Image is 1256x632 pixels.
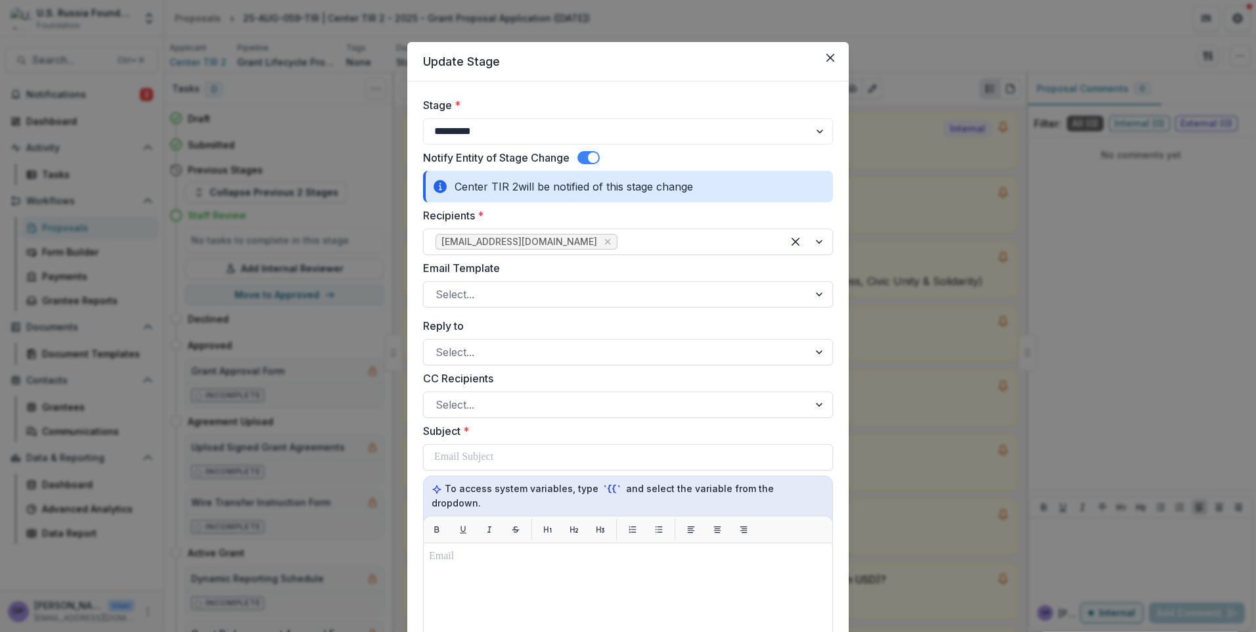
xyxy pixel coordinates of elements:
[537,519,558,540] button: H1
[601,235,614,248] div: Remove mukhina@ti-russia.org
[601,482,623,496] code: `{{`
[453,519,474,540] button: Underline
[423,97,825,113] label: Stage
[423,208,825,223] label: Recipients
[590,519,611,540] button: H3
[423,171,833,202] div: Center TIR 2 will be notified of this stage change
[785,231,806,252] div: Clear selected options
[820,47,841,68] button: Close
[423,423,825,439] label: Subject
[564,519,585,540] button: H2
[426,519,447,540] button: Bold
[423,260,825,276] label: Email Template
[648,519,669,540] button: List
[681,519,702,540] button: Align left
[423,150,570,166] label: Notify Entity of Stage Change
[441,237,597,248] span: [EMAIL_ADDRESS][DOMAIN_NAME]
[733,519,754,540] button: Align right
[622,519,643,540] button: List
[479,519,500,540] button: Italic
[432,482,824,510] p: To access system variables, type and select the variable from the dropdown.
[423,371,825,386] label: CC Recipients
[423,318,825,334] label: Reply to
[407,42,849,81] header: Update Stage
[707,519,728,540] button: Align center
[505,519,526,540] button: Strikethrough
